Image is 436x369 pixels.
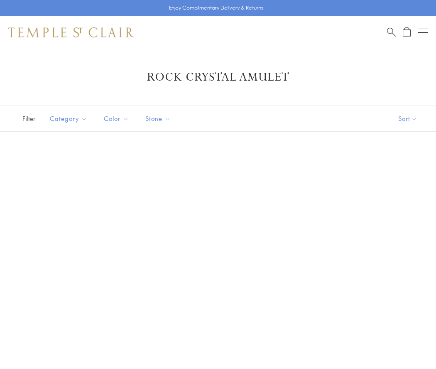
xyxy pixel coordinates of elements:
[387,27,396,37] a: Search
[139,109,177,128] button: Stone
[100,113,135,124] span: Color
[44,109,93,128] button: Category
[21,70,415,85] h1: Rock Crystal Amulet
[46,113,93,124] span: Category
[169,4,263,12] p: Enjoy Complimentary Delivery & Returns
[403,27,411,37] a: Open Shopping Bag
[380,106,436,131] button: Show sort by
[8,27,134,37] img: Temple St. Clair
[98,109,135,128] button: Color
[141,113,177,124] span: Stone
[418,27,428,37] button: Open navigation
